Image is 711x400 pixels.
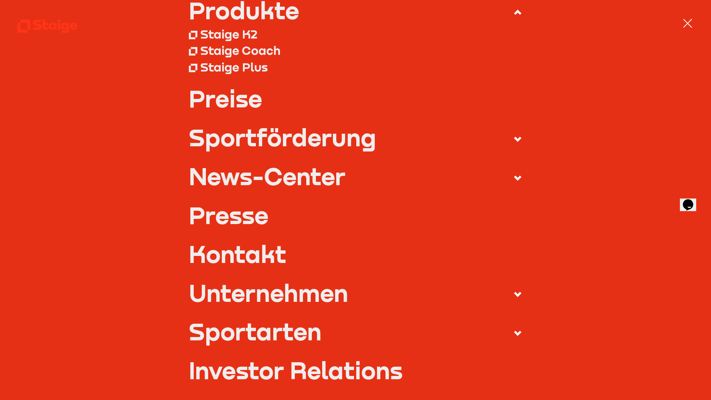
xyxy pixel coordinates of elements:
a: Investor Relations [189,359,523,382]
a: Staige Coach [189,42,523,59]
div: Staige Coach [200,43,280,58]
a: Staige Plus [189,59,523,75]
iframe: chat widget [680,189,704,211]
a: Staige K2 [189,26,523,42]
div: Unternehmen [189,281,348,304]
div: News-Center [189,164,346,188]
a: Kontakt [189,242,523,266]
div: Staige K2 [200,27,257,41]
div: Staige Plus [200,60,268,74]
a: Preise [189,87,523,110]
div: Sportförderung [189,126,376,149]
a: Presse [189,203,523,227]
div: Sportarten [189,320,321,343]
